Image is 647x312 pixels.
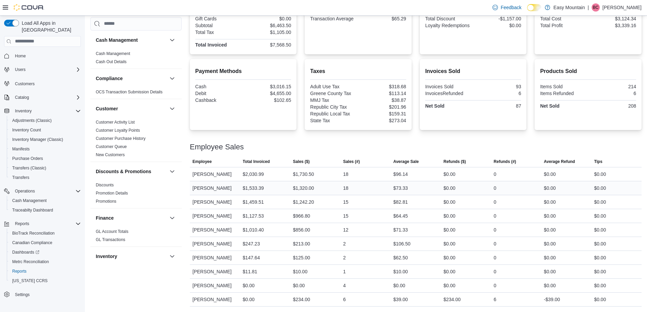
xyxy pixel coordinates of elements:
div: $0.00 [444,240,455,248]
div: 0 [494,212,497,220]
button: Users [1,65,84,74]
button: Metrc Reconciliation [7,257,84,267]
div: $0.00 [444,254,455,262]
div: $0.00 [544,240,556,248]
span: Sales (#) [343,159,360,164]
div: 6 [474,91,521,96]
div: [PERSON_NAME] [190,293,240,306]
h2: Payment Methods [195,67,291,75]
span: Inventory Count [10,126,81,134]
a: Cash Management [96,51,130,56]
span: Transfers [10,173,81,182]
div: $201.96 [360,104,406,110]
div: $0.00 [444,170,455,178]
div: $0.00 [444,198,455,206]
button: [US_STATE] CCRS [7,276,84,286]
button: Finance [168,214,176,222]
div: Total Profit [540,23,587,28]
button: Customer [96,105,167,112]
div: 6 [590,91,636,96]
div: $11.81 [243,268,257,276]
div: 15 [343,212,348,220]
div: 6 [343,295,346,304]
span: Users [12,66,81,74]
div: 0 [494,184,497,192]
div: $0.00 [245,16,291,21]
button: Inventory [12,107,34,115]
div: $0.00 [444,281,455,290]
div: $0.00 [544,268,556,276]
div: [PERSON_NAME] [190,251,240,264]
button: Cash Management [168,36,176,44]
div: $0.00 [594,212,606,220]
div: Republic City Tax [310,104,357,110]
a: Dashboards [7,247,84,257]
div: $0.00 [544,281,556,290]
button: Canadian Compliance [7,238,84,247]
div: $0.00 [594,170,606,178]
img: Cova [14,4,44,11]
span: BioTrack Reconciliation [10,229,81,237]
div: 0 [494,226,497,234]
div: Adult Use Tax [310,84,357,89]
span: Cash Management [10,197,81,205]
div: 15 [343,198,348,206]
span: Reports [10,267,81,275]
a: BioTrack Reconciliation [10,229,57,237]
h3: Discounts & Promotions [96,168,151,175]
div: $0.00 [243,281,255,290]
span: OCS Transaction Submission Details [96,89,163,95]
div: $82.81 [393,198,408,206]
button: Reports [1,219,84,228]
button: Settings [1,290,84,299]
a: OCS Transaction Submission Details [96,90,163,94]
div: $0.00 [544,254,556,262]
div: $966.80 [293,212,310,220]
button: Reports [7,267,84,276]
div: Cash [195,84,242,89]
button: Operations [1,186,84,196]
div: $62.50 [393,254,408,262]
button: Inventory [168,252,176,260]
span: Traceabilty Dashboard [10,206,81,214]
div: Republic Local Tax [310,111,357,116]
div: [PERSON_NAME] [190,237,240,251]
div: Total Tax [195,30,242,35]
div: -$1,157.00 [474,16,521,21]
div: $0.00 [474,23,521,28]
span: Dashboards [12,250,39,255]
strong: Net Sold [540,103,559,109]
span: [US_STATE] CCRS [12,278,48,283]
div: $0.00 [544,170,556,178]
div: $0.00 [444,212,455,220]
span: Home [15,53,26,59]
span: Discounts [96,182,114,188]
div: $0.00 [243,295,255,304]
div: $147.64 [243,254,260,262]
span: Adjustments (Classic) [12,118,52,123]
span: GL Transactions [96,237,125,242]
span: Metrc Reconciliation [12,259,49,264]
span: BC [593,3,599,12]
button: Discounts & Promotions [96,168,167,175]
div: $0.00 [594,184,606,192]
span: Promotion Details [96,190,128,196]
div: Discounts & Promotions [90,181,182,208]
div: Cashback [195,97,242,103]
h3: Compliance [96,75,123,82]
div: Finance [90,227,182,246]
div: $113.14 [360,91,406,96]
a: Traceabilty Dashboard [10,206,56,214]
div: Loyalty Redemptions [425,23,472,28]
span: New Customers [96,152,125,158]
a: Customer Queue [96,144,127,149]
a: Purchase Orders [10,154,46,163]
button: Compliance [168,74,176,82]
input: Dark Mode [527,4,541,11]
div: $7,568.50 [245,42,291,48]
a: Customer Activity List [96,120,135,125]
span: Average Refund [544,159,575,164]
div: Total Discount [425,16,472,21]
